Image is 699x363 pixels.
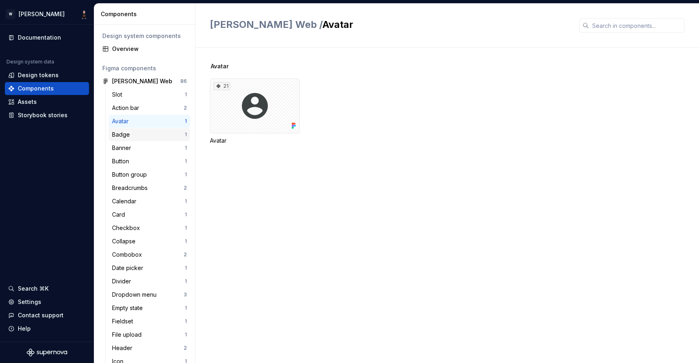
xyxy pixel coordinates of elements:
div: Badge [112,131,133,139]
div: 1 [185,118,187,125]
div: Components [18,84,54,93]
div: Header [112,344,136,352]
div: Components [101,10,192,18]
a: File upload1 [109,328,190,341]
div: 1 [185,225,187,231]
div: Contact support [18,311,64,319]
div: Breadcrumbs [112,184,151,192]
button: Search ⌘K [5,282,89,295]
div: 1 [185,198,187,205]
div: Empty state [112,304,146,312]
h2: Avatar [210,18,570,31]
a: Fieldset1 [109,315,190,328]
div: Collapse [112,237,139,245]
div: Button [112,157,132,165]
div: Fieldset [112,317,136,325]
div: Design system components [102,32,187,40]
div: File upload [112,331,145,339]
div: Slot [112,91,125,99]
div: 1 [185,278,187,285]
a: Breadcrumbs2 [109,181,190,194]
a: Button group1 [109,168,190,181]
a: Checkbox1 [109,222,190,234]
div: Avatar [112,117,132,125]
a: Button1 [109,155,190,168]
div: 1 [185,331,187,338]
a: Components [5,82,89,95]
div: Card [112,211,128,219]
a: Empty state1 [109,302,190,314]
div: 1 [185,238,187,245]
button: W[PERSON_NAME]Adam [2,5,92,23]
div: Action bar [112,104,142,112]
div: 21Avatar [210,78,300,145]
div: 1 [185,91,187,98]
a: Date picker1 [109,262,190,274]
button: Help [5,322,89,335]
div: Search ⌘K [18,285,49,293]
a: Storybook stories [5,109,89,122]
div: 1 [185,171,187,178]
div: Assets [18,98,37,106]
input: Search in components... [589,18,684,33]
div: [PERSON_NAME] Web [112,77,172,85]
div: W [6,9,15,19]
div: Checkbox [112,224,143,232]
a: Card1 [109,208,190,221]
div: Calendar [112,197,140,205]
a: [PERSON_NAME] Web86 [99,75,190,88]
a: Assets [5,95,89,108]
div: Storybook stories [18,111,68,119]
div: Button group [112,171,150,179]
div: 1 [185,211,187,218]
a: Design tokens [5,69,89,82]
a: Documentation [5,31,89,44]
div: Documentation [18,34,61,42]
a: Action bar2 [109,101,190,114]
a: Divider1 [109,275,190,288]
div: 1 [185,158,187,165]
div: 1 [185,265,187,271]
div: [PERSON_NAME] [19,10,65,18]
a: Avatar1 [109,115,190,128]
div: Combobox [112,251,145,259]
span: [PERSON_NAME] Web / [210,19,322,30]
div: 1 [185,305,187,311]
div: 2 [184,105,187,111]
div: Design system data [6,59,54,65]
a: Banner1 [109,141,190,154]
div: 2 [184,185,187,191]
span: Avatar [211,62,229,70]
div: Help [18,325,31,333]
a: Calendar1 [109,195,190,208]
div: Overview [112,45,187,53]
div: Settings [18,298,41,306]
svg: Supernova Logo [27,348,67,357]
a: Dropdown menu3 [109,288,190,301]
div: Dropdown menu [112,291,160,299]
div: 2 [184,345,187,351]
div: Design tokens [18,71,59,79]
a: Settings [5,295,89,308]
a: Slot1 [109,88,190,101]
div: Avatar [210,137,300,145]
div: Banner [112,144,134,152]
a: Header2 [109,342,190,355]
div: 86 [180,78,187,84]
div: Figma components [102,64,187,72]
div: Date picker [112,264,146,272]
div: 21 [214,82,230,90]
a: Combobox2 [109,248,190,261]
div: 1 [185,145,187,151]
a: Badge1 [109,128,190,141]
div: 1 [185,318,187,325]
a: Collapse1 [109,235,190,248]
div: 3 [184,291,187,298]
a: Overview [99,42,190,55]
div: 2 [184,251,187,258]
div: 1 [185,131,187,138]
button: Contact support [5,309,89,322]
img: Adam [79,9,89,19]
div: Divider [112,277,134,285]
